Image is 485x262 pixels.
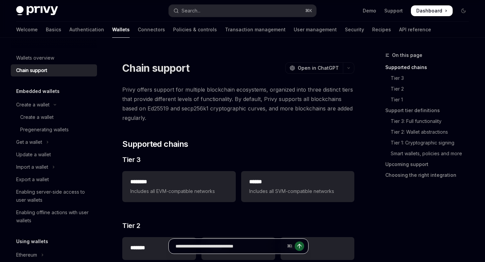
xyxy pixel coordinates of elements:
[385,73,474,84] a: Tier 3
[16,101,50,109] div: Create a wallet
[416,7,442,14] span: Dashboard
[20,113,54,121] div: Create a wallet
[385,94,474,105] a: Tier 1
[11,64,97,76] a: Chain support
[345,22,364,38] a: Security
[372,22,391,38] a: Recipes
[305,8,312,13] span: ⌘ K
[11,124,97,136] a: Pregenerating wallets
[130,187,227,195] span: Includes all EVM-compatible networks
[169,5,316,17] button: Open search
[392,51,422,59] span: On this page
[11,52,97,64] a: Wallets overview
[16,6,58,15] img: dark logo
[11,149,97,161] a: Update a wallet
[295,241,304,251] button: Send message
[46,22,61,38] a: Basics
[11,249,97,261] button: Toggle Ethereum section
[182,7,200,15] div: Search...
[363,7,376,14] a: Demo
[385,84,474,94] a: Tier 2
[16,54,54,62] div: Wallets overview
[122,171,235,202] a: **** ***Includes all EVM-compatible networks
[69,22,104,38] a: Authentication
[399,22,431,38] a: API reference
[11,186,97,206] a: Enabling server-side access to user wallets
[175,239,284,254] input: Ask a question...
[241,171,354,202] a: **** *Includes all SVM-compatible networks
[16,22,38,38] a: Welcome
[16,208,93,225] div: Enabling offline actions with user wallets
[11,136,97,148] button: Toggle Get a wallet section
[294,22,337,38] a: User management
[384,7,403,14] a: Support
[173,22,217,38] a: Policies & controls
[138,22,165,38] a: Connectors
[16,188,93,204] div: Enabling server-side access to user wallets
[16,87,60,95] h5: Embedded wallets
[411,5,453,16] a: Dashboard
[11,173,97,186] a: Export a wallet
[16,66,47,74] div: Chain support
[20,126,69,134] div: Pregenerating wallets
[458,5,469,16] button: Toggle dark mode
[122,139,188,150] span: Supported chains
[249,187,346,195] span: Includes all SVM-compatible networks
[122,155,140,164] span: Tier 3
[16,151,51,159] div: Update a wallet
[385,170,474,181] a: Choosing the right integration
[11,161,97,173] button: Toggle Import a wallet section
[11,99,97,111] button: Toggle Create a wallet section
[225,22,286,38] a: Transaction management
[385,105,474,116] a: Support tier definitions
[385,116,474,127] a: Tier 3: Full functionality
[385,137,474,148] a: Tier 1: Cryptographic signing
[16,175,49,184] div: Export a wallet
[122,221,140,230] span: Tier 2
[11,111,97,123] a: Create a wallet
[122,85,354,123] span: Privy offers support for multiple blockchain ecosystems, organized into three distinct tiers that...
[285,62,343,74] button: Open in ChatGPT
[385,159,474,170] a: Upcoming support
[385,127,474,137] a: Tier 2: Wallet abstractions
[112,22,130,38] a: Wallets
[385,148,474,159] a: Smart wallets, policies and more
[16,163,48,171] div: Import a wallet
[385,62,474,73] a: Supported chains
[16,237,48,245] h5: Using wallets
[16,251,37,259] div: Ethereum
[16,138,42,146] div: Get a wallet
[11,206,97,227] a: Enabling offline actions with user wallets
[298,65,339,71] span: Open in ChatGPT
[122,62,189,74] h1: Chain support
